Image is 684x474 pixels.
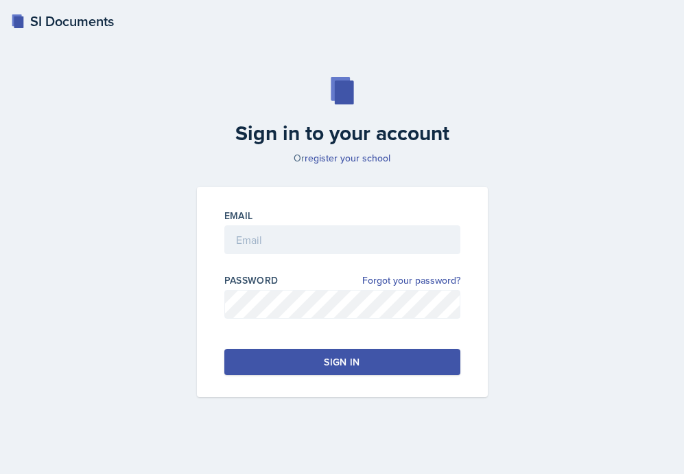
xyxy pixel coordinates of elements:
h2: Sign in to your account [189,121,496,146]
div: Sign in [324,355,359,369]
input: Email [224,225,460,254]
a: Forgot your password? [362,273,460,288]
a: register your school [305,151,390,165]
label: Password [224,273,279,287]
button: Sign in [224,349,460,375]
p: Or [189,151,496,165]
label: Email [224,209,253,223]
a: SI Documents [11,11,114,32]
